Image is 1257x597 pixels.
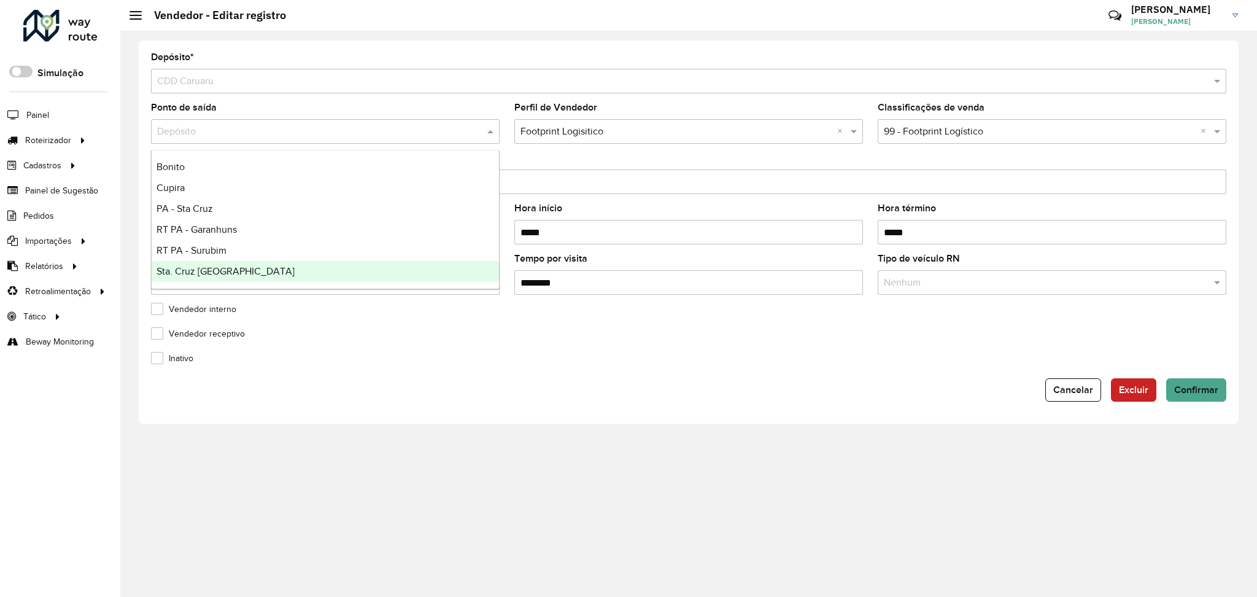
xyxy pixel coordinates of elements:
[157,182,185,193] span: Cupira
[37,66,83,80] label: Simulação
[1201,124,1211,139] span: Clear all
[142,9,286,22] h2: Vendedor - Editar registro
[23,310,46,323] span: Tático
[1045,378,1101,402] button: Cancelar
[157,203,213,214] span: PA - Sta Cruz
[1053,384,1093,395] span: Cancelar
[25,235,72,248] span: Importações
[25,285,91,298] span: Retroalimentação
[23,209,54,222] span: Pedidos
[878,201,936,216] label: Hora término
[157,224,237,235] span: RT PA - Garanhuns
[157,245,226,256] span: RT PA - Surubim
[23,159,61,172] span: Cadastros
[151,50,194,64] label: Depósito
[25,184,98,197] span: Painel de Sugestão
[26,109,49,122] span: Painel
[1174,384,1218,395] span: Confirmar
[514,100,597,115] label: Perfil de Vendedor
[151,150,500,289] ng-dropdown-panel: Options list
[1119,384,1148,395] span: Excluir
[25,260,63,273] span: Relatórios
[157,162,185,172] span: Bonito
[1166,378,1226,402] button: Confirmar
[157,266,295,276] span: Sta. Cruz [GEOGRAPHIC_DATA]
[151,352,193,365] label: Inativo
[151,327,245,340] label: Vendedor receptivo
[878,100,984,115] label: Classificações de venda
[878,251,960,266] label: Tipo de veículo RN
[1131,4,1223,15] h3: [PERSON_NAME]
[1102,2,1128,29] a: Contato Rápido
[25,134,71,147] span: Roteirizador
[151,303,236,316] label: Vendedor interno
[26,335,94,348] span: Beway Monitoring
[1131,16,1223,27] span: [PERSON_NAME]
[151,100,217,115] label: Ponto de saída
[837,124,848,139] span: Clear all
[514,201,562,216] label: Hora início
[514,251,587,266] label: Tempo por visita
[1111,378,1156,402] button: Excluir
